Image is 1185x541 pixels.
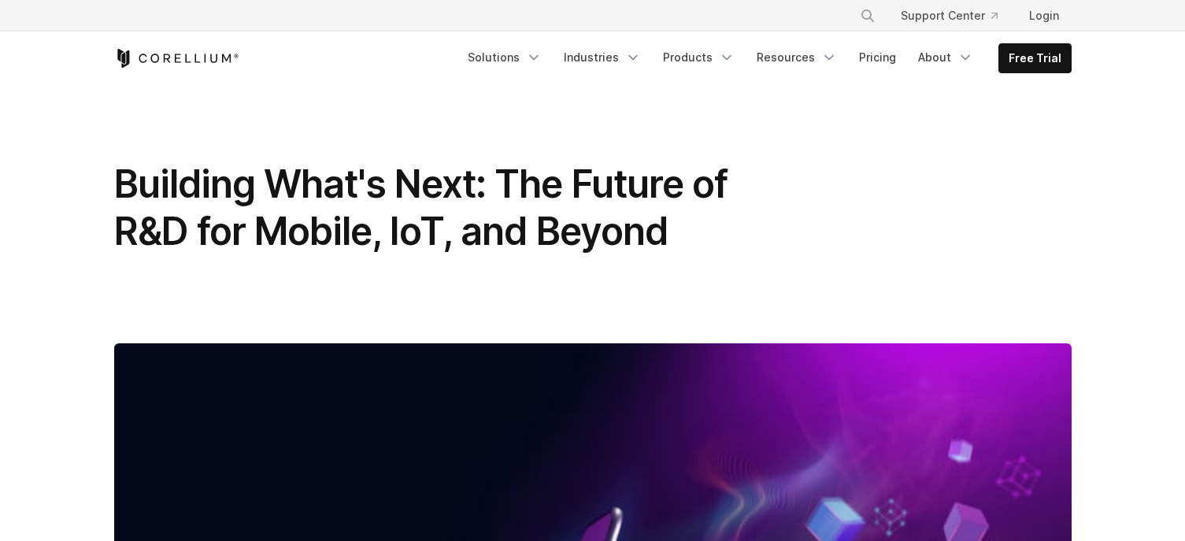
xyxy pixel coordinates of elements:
a: Resources [747,43,846,72]
div: Navigation Menu [841,2,1072,30]
a: Corellium Home [114,49,239,68]
a: Industries [554,43,650,72]
div: Navigation Menu [458,43,1072,73]
a: Free Trial [999,44,1071,72]
span: Building What's Next: The Future of R&D for Mobile, IoT, and Beyond [114,161,728,254]
a: About [909,43,983,72]
a: Solutions [458,43,551,72]
button: Search [854,2,882,30]
a: Pricing [850,43,905,72]
a: Login [1017,2,1072,30]
a: Support Center [888,2,1010,30]
a: Products [654,43,744,72]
